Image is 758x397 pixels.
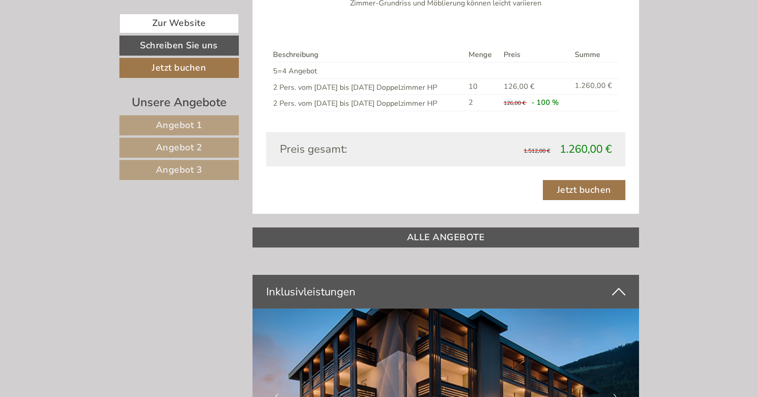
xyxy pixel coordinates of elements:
span: Angebot 2 [156,141,202,154]
button: Senden [298,236,359,256]
td: 2 Pers. vom [DATE] bis [DATE] Doppelzimmer HP [273,95,465,111]
span: 126,00 € [504,82,535,92]
span: Angebot 1 [156,119,202,131]
a: Jetzt buchen [543,180,625,200]
a: Jetzt buchen [119,58,239,78]
small: 21:01 [211,44,345,51]
span: Angebot 3 [156,164,202,176]
th: Menge [465,48,500,62]
a: Schreiben Sie uns [119,36,239,56]
th: Preis [500,48,572,62]
span: - 100 % [531,98,559,108]
th: Summe [571,48,618,62]
span: 126,00 € [504,99,526,107]
span: 1.512,00 € [524,147,550,155]
td: 2 Pers. vom [DATE] bis [DATE] Doppelzimmer HP [273,78,465,95]
div: Unsere Angebote [119,94,239,111]
td: 5=4 Angebot [273,62,465,78]
div: Guten Tag, wie können wir Ihnen helfen? [207,25,352,52]
td: 2 [465,95,500,111]
td: 10 [465,78,500,95]
th: Beschreibung [273,48,465,62]
div: [DATE] [162,7,197,22]
div: Inklusivleistungen [253,275,639,309]
a: Zur Website [119,14,239,33]
a: ALLE ANGEBOTE [253,227,639,247]
span: 1.260,00 € [560,142,612,156]
td: 1.260,00 € [571,78,618,95]
div: Preis gesamt: [273,141,446,157]
div: Sie [211,26,345,34]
